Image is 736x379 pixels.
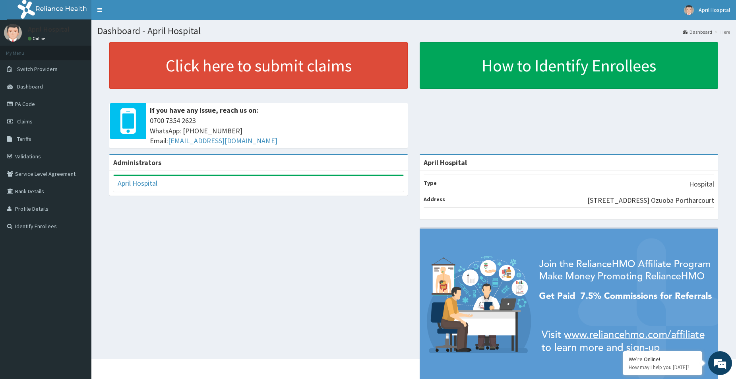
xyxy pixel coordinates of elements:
a: [EMAIL_ADDRESS][DOMAIN_NAME] [168,136,277,145]
p: [STREET_ADDRESS] Ozuoba Portharcourt [587,195,714,206]
b: Type [424,179,437,187]
b: Address [424,196,445,203]
p: April Hospital [28,26,70,33]
a: Dashboard [683,29,712,35]
a: Online [28,36,47,41]
a: How to Identify Enrollees [420,42,718,89]
p: How may I help you today? [629,364,696,371]
span: Tariffs [17,135,31,142]
b: If you have any issue, reach us on: [150,106,258,115]
span: Claims [17,118,33,125]
img: User Image [684,5,694,15]
p: Hospital [689,179,714,189]
span: 0700 7354 2623 WhatsApp: [PHONE_NUMBER] Email: [150,115,404,146]
span: Switch Providers [17,65,58,73]
img: User Image [4,24,22,42]
h1: Dashboard - April Hospital [97,26,730,36]
a: April Hospital [118,179,157,188]
span: April Hospital [699,6,730,13]
span: Dashboard [17,83,43,90]
a: Click here to submit claims [109,42,408,89]
b: Administrators [113,158,161,167]
strong: April Hospital [424,158,467,167]
li: Here [713,29,730,35]
div: We're Online! [629,356,696,363]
